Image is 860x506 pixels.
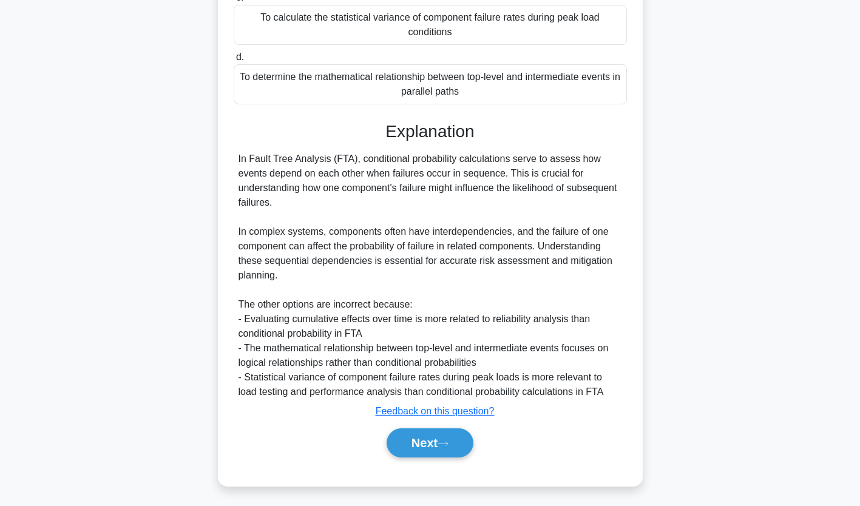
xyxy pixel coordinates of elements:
[236,52,244,62] span: d.
[234,5,627,45] div: To calculate the statistical variance of component failure rates during peak load conditions
[376,406,495,416] a: Feedback on this question?
[239,152,622,399] div: In Fault Tree Analysis (FTA), conditional probability calculations serve to assess how events dep...
[241,121,620,142] h3: Explanation
[387,428,473,457] button: Next
[234,64,627,104] div: To determine the mathematical relationship between top-level and intermediate events in parallel ...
